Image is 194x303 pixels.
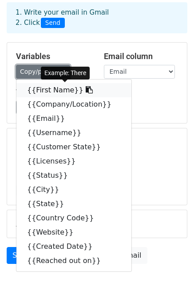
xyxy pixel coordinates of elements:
a: {{Created Date}} [16,239,131,254]
a: {{Customer State}} [16,140,131,154]
a: {{City}} [16,183,131,197]
span: Send [41,18,65,28]
a: {{Website}} [16,225,131,239]
div: Example: There [41,67,90,80]
iframe: Chat Widget [150,260,194,303]
a: {{First Name}} [16,83,131,97]
div: 1. Write your email in Gmail 2. Click [9,8,185,28]
a: Send [7,247,36,264]
h5: Variables [16,52,91,61]
a: {{Country Code}} [16,211,131,225]
h5: Email column [104,52,178,61]
a: {{Licenses}} [16,154,131,168]
a: {{Reached out on}} [16,254,131,268]
a: {{Email}} [16,112,131,126]
a: {{Username}} [16,126,131,140]
a: {{Company/Location}} [16,97,131,112]
a: Copy/paste... [16,65,70,79]
a: {{Status}} [16,168,131,183]
a: {{State}} [16,197,131,211]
